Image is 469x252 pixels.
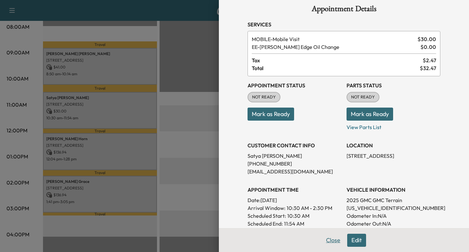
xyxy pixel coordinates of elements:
span: NOT READY [248,94,280,100]
p: [US_VEHICLE_IDENTIFICATION_NUMBER] [347,204,440,212]
span: $ 30.00 [418,35,436,43]
p: Satya [PERSON_NAME] [248,152,341,160]
h3: APPOINTMENT TIME [248,186,341,194]
button: Mark as Ready [347,108,393,121]
button: Mark as Ready [248,108,294,121]
button: Close [322,234,345,247]
span: NOT READY [347,94,379,100]
span: $ 2.47 [423,56,436,64]
p: Scheduled End: [248,220,283,228]
h3: Services [248,21,440,28]
p: Duration: 84 minutes [248,228,341,235]
span: Mobile Visit [252,35,415,43]
h3: VEHICLE INFORMATION [347,186,440,194]
h3: LOCATION [347,141,440,149]
p: [EMAIL_ADDRESS][DOMAIN_NAME] [248,168,341,175]
p: Arrival Window: [248,204,341,212]
span: $ 0.00 [420,43,436,51]
p: Scheduled Start: [248,212,286,220]
p: Odometer In: N/A [347,212,440,220]
h3: Parts Status [347,82,440,89]
h3: CUSTOMER CONTACT INFO [248,141,341,149]
p: [PHONE_NUMBER] [248,160,341,168]
span: Tax [252,56,423,64]
p: [STREET_ADDRESS] [347,152,440,160]
span: Total [252,64,420,72]
p: 10:30 AM [287,212,309,220]
p: Date: [DATE] [248,196,341,204]
p: 11:54 AM [284,220,304,228]
span: 10:30 AM - 2:30 PM [287,204,332,212]
span: Ewing Edge Oil Change [252,43,418,51]
p: Odometer Out: N/A [347,220,440,228]
span: $ 32.47 [420,64,436,72]
button: Edit [347,234,366,247]
p: View Parts List [347,121,440,131]
p: 2025 GMC GMC Terrain [347,196,440,204]
h1: Appointment Details [248,5,440,15]
h3: Appointment Status [248,82,341,89]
